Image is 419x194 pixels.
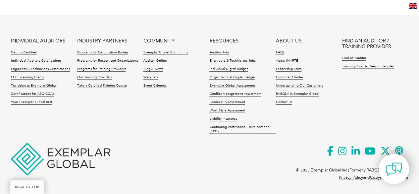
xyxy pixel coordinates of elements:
[209,84,255,88] a: Exemplar Global Assessments
[77,84,127,88] a: Take a Certified Training Course
[209,125,276,134] a: Continuing Professional Development (CPD)
[10,180,44,194] a: BACK TO TOP
[276,92,319,97] a: RABQSA is Exemplar Global
[342,56,366,61] a: Find an Auditor
[143,84,167,88] a: Event Calendar
[276,67,301,72] a: Leadership Team
[339,174,408,181] p: and
[11,143,110,175] img: Exemplar Global
[339,175,363,180] a: Privacy Policy
[209,67,248,72] a: Individual Digital Badges
[143,50,188,55] a: Exemplar Global Community
[143,67,163,72] a: Blog & News
[209,92,261,97] a: Conflict Management Assessment
[342,64,394,69] a: Training Provider Search Register
[11,50,37,55] a: Getting Certified
[77,38,127,44] a: INDUSTRY PARTNERS
[77,75,112,80] a: Our Training Providers
[209,75,255,80] a: Organizational Digital Badges
[11,75,44,80] a: FCC Licensing Exams
[209,50,229,55] a: Auditor Jobs
[276,100,292,105] a: Contact Us
[11,92,54,97] a: Certifications for ASQ CQAs
[296,166,408,174] p: © 2025 Exemplar Global Inc (Formerly RABQSA International).
[276,38,301,44] a: ABOUT US
[11,38,65,44] a: INDIVIDUAL AUDITORS
[342,38,408,49] a: FIND AN AUDITOR / TRAINING PROVIDER
[77,59,138,63] a: Programs for Recognized Organizations
[276,75,303,80] a: Customer Charter
[143,75,158,80] a: Webinars
[77,50,128,55] a: Programs for Certification Bodies
[209,108,245,113] a: Work Style Assessment
[11,100,52,105] a: Your Exemplar Global ROI
[77,67,126,72] a: Programs for Training Providers
[209,117,237,121] a: Liability Insurance
[11,59,61,63] a: Individual Auditors Certifications
[409,3,417,9] img: en
[209,100,245,105] a: Leadership Assessment
[370,175,408,180] a: Copyright Disclaimer
[143,38,174,44] a: COMMUNITY
[276,59,298,63] a: About iNARTE
[11,67,70,72] a: Engineers & Technicians Certifications
[386,161,402,177] img: contact-chat.png
[11,84,57,88] a: Transition to Exemplar Global
[276,84,323,88] a: Understanding Our Customers
[209,59,255,63] a: Engineers & Technicians Jobs
[143,59,167,63] a: Auditor Online
[276,50,284,55] a: FAQs
[209,38,238,44] a: RESOURCES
